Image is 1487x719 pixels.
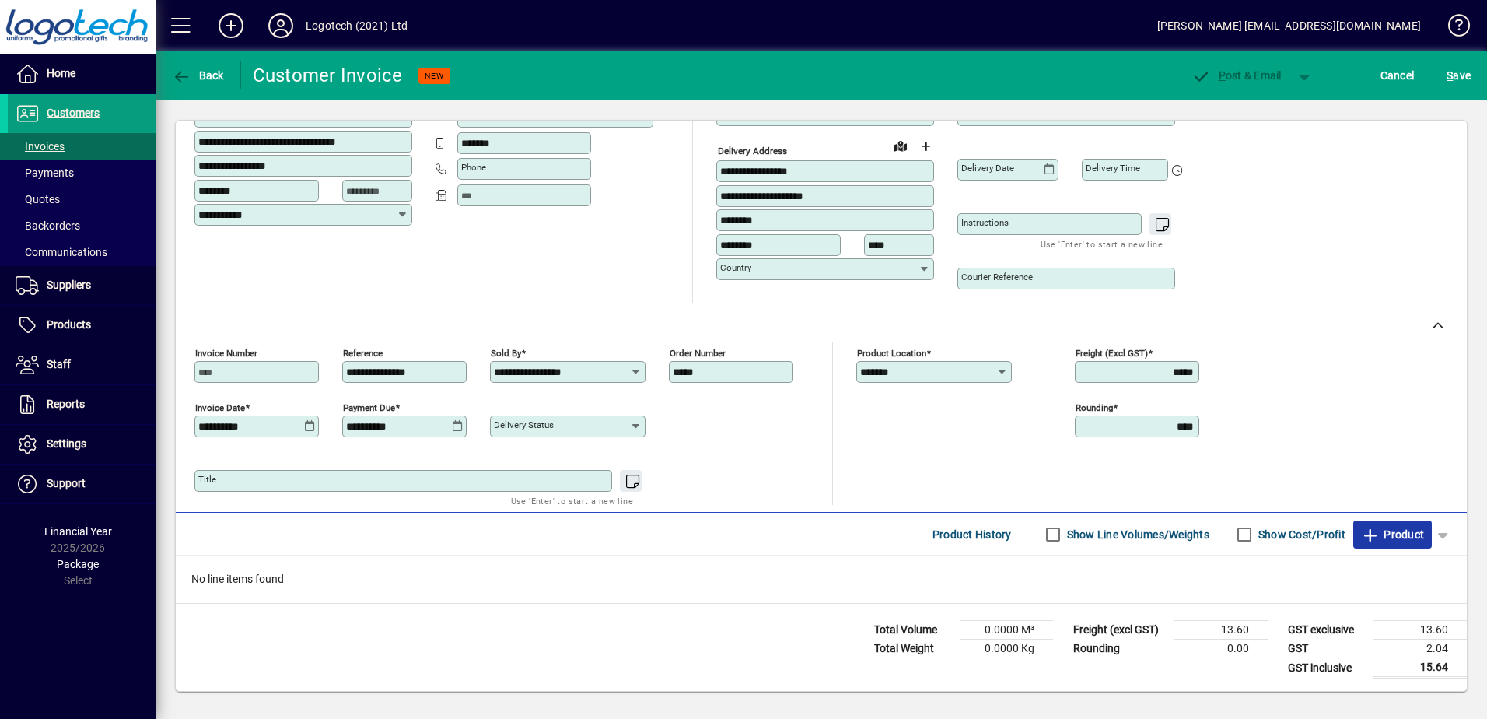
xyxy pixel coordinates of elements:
td: Total Weight [866,640,960,658]
div: Logotech (2021) Ltd [306,13,408,38]
button: Post & Email [1184,61,1289,89]
td: 13.60 [1174,621,1268,640]
div: [PERSON_NAME] [EMAIL_ADDRESS][DOMAIN_NAME] [1157,13,1421,38]
a: Knowledge Base [1436,3,1468,54]
span: Financial Year [44,525,112,538]
mat-label: Instructions [961,217,1009,228]
td: Total Volume [866,621,960,640]
mat-label: Delivery time [1086,163,1140,174]
td: GST exclusive [1280,621,1373,640]
a: Staff [8,345,156,384]
span: Communications [16,246,107,258]
mat-label: Title [198,474,216,485]
div: No line items found [176,556,1467,603]
span: Staff [47,358,71,370]
span: Invoices [16,140,65,153]
button: Product History [926,521,1018,549]
mat-label: Rounding [1076,402,1113,413]
mat-label: Phone [461,162,486,173]
span: NEW [425,71,444,81]
span: Reports [47,398,85,410]
span: ost & Email [1191,69,1282,82]
a: Communications [8,239,156,265]
label: Show Line Volumes/Weights [1064,527,1209,542]
button: Cancel [1377,61,1419,89]
span: Package [57,558,99,570]
mat-label: Invoice date [195,402,245,413]
div: Customer Invoice [253,63,403,88]
mat-label: Country [720,262,751,273]
span: Suppliers [47,279,91,291]
span: Payments [16,167,74,179]
span: Customers [47,107,100,119]
mat-label: Product location [857,348,926,359]
td: 13.60 [1373,621,1467,640]
button: Choose address [913,134,938,159]
button: Save [1443,61,1475,89]
mat-hint: Use 'Enter' to start a new line [511,492,633,510]
label: Show Cost/Profit [1255,527,1345,542]
a: Home [8,54,156,93]
mat-label: Delivery date [961,163,1014,174]
a: Quotes [8,186,156,212]
span: Products [47,318,91,331]
mat-label: Payment due [343,402,395,413]
td: 2.04 [1373,640,1467,658]
a: Payments [8,160,156,186]
button: Product [1353,521,1432,549]
mat-label: Freight (excl GST) [1076,348,1148,359]
a: View on map [888,133,913,158]
mat-hint: Use 'Enter' to start a new line [1041,235,1163,253]
mat-label: Invoice number [195,348,257,359]
mat-label: Sold by [491,348,521,359]
span: Product History [932,522,1012,547]
td: Rounding [1065,640,1174,658]
span: Backorders [16,219,80,232]
a: Invoices [8,133,156,160]
td: 0.0000 Kg [960,640,1053,658]
span: Home [47,67,75,79]
span: Cancel [1380,63,1415,88]
span: P [1219,69,1226,82]
mat-label: Delivery status [494,419,554,430]
mat-label: Reference [343,348,383,359]
a: Backorders [8,212,156,239]
td: 0.0000 M³ [960,621,1053,640]
app-page-header-button: Back [156,61,241,89]
a: Support [8,465,156,503]
td: GST inclusive [1280,658,1373,678]
span: ave [1447,63,1471,88]
span: Back [172,69,224,82]
button: Profile [256,12,306,40]
a: Reports [8,385,156,424]
td: 15.64 [1373,658,1467,678]
a: Products [8,306,156,345]
td: Freight (excl GST) [1065,621,1174,640]
span: Quotes [16,193,60,205]
mat-label: Order number [670,348,726,359]
button: Add [206,12,256,40]
button: Back [168,61,228,89]
a: Suppliers [8,266,156,305]
span: Product [1361,522,1424,547]
td: 0.00 [1174,640,1268,658]
span: Support [47,477,86,489]
a: Settings [8,425,156,464]
span: S [1447,69,1453,82]
td: GST [1280,640,1373,658]
span: Settings [47,437,86,450]
mat-label: Courier Reference [961,272,1033,282]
